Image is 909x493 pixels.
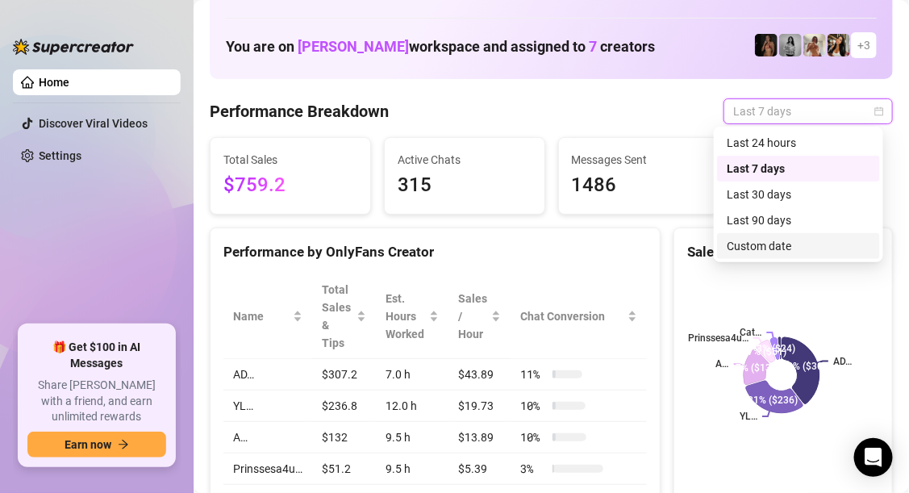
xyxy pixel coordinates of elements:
[223,241,647,263] div: Performance by OnlyFans Creator
[448,422,511,453] td: $13.89
[376,422,448,453] td: 9.5 h
[740,327,762,338] text: Cat…
[376,391,448,422] td: 12.0 h
[716,359,729,370] text: A…
[717,130,880,156] div: Last 24 hours
[717,233,880,259] div: Custom date
[65,438,111,451] span: Earn now
[733,99,883,123] span: Last 7 days
[874,107,884,116] span: calendar
[27,432,166,457] button: Earn nowarrow-right
[589,38,597,55] span: 7
[39,149,81,162] a: Settings
[458,290,488,343] span: Sales / Hour
[223,391,312,422] td: YL…
[727,134,870,152] div: Last 24 hours
[834,356,853,367] text: AD…
[727,237,870,255] div: Custom date
[448,453,511,485] td: $5.39
[312,422,376,453] td: $132
[857,36,870,54] span: + 3
[322,281,353,352] span: Total Sales & Tips
[520,428,546,446] span: 10 %
[687,241,879,263] div: Sales by OnlyFans Creator
[233,307,290,325] span: Name
[386,290,426,343] div: Est. Hours Worked
[223,274,312,359] th: Name
[312,274,376,359] th: Total Sales & Tips
[223,359,312,391] td: AD…
[118,439,129,450] span: arrow-right
[727,211,870,229] div: Last 90 days
[39,76,69,89] a: Home
[688,332,748,344] text: Prinssesa4u…
[376,453,448,485] td: 9.5 h
[298,38,409,55] span: [PERSON_NAME]
[520,397,546,415] span: 10 %
[27,340,166,371] span: 🎁 Get $100 in AI Messages
[39,117,148,130] a: Discover Viral Videos
[572,151,706,169] span: Messages Sent
[376,359,448,391] td: 7.0 h
[27,378,166,425] span: Share [PERSON_NAME] with a friend, and earn unlimited rewards
[854,438,893,477] div: Open Intercom Messenger
[398,151,532,169] span: Active Chats
[755,34,778,56] img: D
[398,170,532,201] span: 315
[828,34,850,56] img: AD
[803,34,826,56] img: Green
[448,391,511,422] td: $19.73
[717,207,880,233] div: Last 90 days
[210,100,389,123] h4: Performance Breakdown
[717,182,880,207] div: Last 30 days
[779,34,802,56] img: A
[223,170,357,201] span: $759.2
[226,38,655,56] h1: You are on workspace and assigned to creators
[448,274,511,359] th: Sales / Hour
[511,274,647,359] th: Chat Conversion
[13,39,134,55] img: logo-BBDzfeDw.svg
[727,186,870,203] div: Last 30 days
[572,170,706,201] span: 1486
[312,359,376,391] td: $307.2
[223,453,312,485] td: Prinssesa4u…
[727,160,870,178] div: Last 7 days
[717,156,880,182] div: Last 7 days
[312,453,376,485] td: $51.2
[520,366,546,383] span: 11 %
[520,307,624,325] span: Chat Conversion
[740,412,758,423] text: YL…
[448,359,511,391] td: $43.89
[312,391,376,422] td: $236.8
[223,151,357,169] span: Total Sales
[520,460,546,478] span: 3 %
[223,422,312,453] td: A…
